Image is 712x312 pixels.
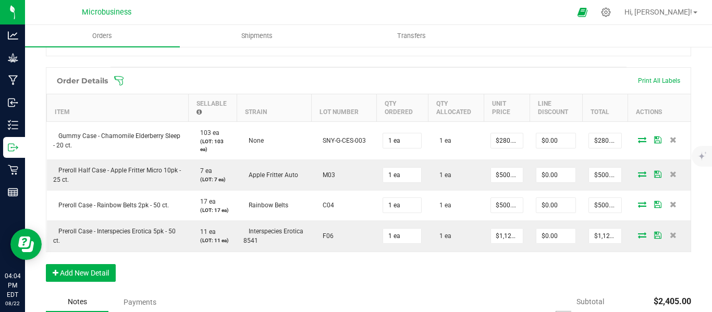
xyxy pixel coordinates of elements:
button: Add New Detail [46,264,116,282]
input: 0 [589,133,621,148]
span: 103 ea [195,129,219,136]
h1: Order Details [57,77,108,85]
th: Strain [237,94,312,121]
p: (LOT: 103 ea) [195,138,231,153]
input: 0 [383,229,421,243]
span: Transfers [383,31,440,41]
input: 0 [491,198,523,213]
span: C04 [317,202,334,209]
inline-svg: Analytics [8,30,18,41]
span: Orders [78,31,126,41]
th: Actions [628,94,691,121]
span: 11 ea [195,228,216,235]
inline-svg: Manufacturing [8,75,18,85]
input: 0 [383,133,421,148]
th: Qty Allocated [428,94,484,121]
span: Preroll Case - Interspecies Erotica 5pk - 50 ct. [53,228,176,244]
input: 0 [589,168,621,182]
span: None [243,137,264,144]
span: Preroll Case - Rainbow Belts 2pk - 50 ct. [53,202,169,209]
div: Manage settings [599,7,612,17]
th: Line Discount [530,94,582,121]
span: Delete Order Detail [666,171,681,177]
span: 17 ea [195,198,216,205]
span: Save Order Detail [650,171,666,177]
inline-svg: Inventory [8,120,18,130]
p: (LOT: 17 ea) [195,206,231,214]
inline-svg: Reports [8,187,18,197]
span: Rainbow Belts [243,202,288,209]
span: 1 ea [434,171,451,179]
input: 0 [383,198,421,213]
span: Preroll Half Case - Apple Fritter Micro 10pk - 25 ct. [53,167,181,183]
span: 1 ea [434,232,451,240]
input: 0 [536,198,575,213]
span: 1 ea [434,202,451,209]
th: Total [582,94,628,121]
th: Sellable [189,94,237,121]
span: Save Order Detail [650,201,666,207]
th: Lot Number [311,94,376,121]
input: 0 [491,168,523,182]
span: Save Order Detail [650,232,666,238]
iframe: Resource center [10,229,42,260]
span: Delete Order Detail [666,136,681,143]
span: Apple Fritter Auto [243,171,298,179]
inline-svg: Retail [8,165,18,175]
input: 0 [589,229,621,243]
a: Transfers [334,25,489,47]
p: 04:04 PM EDT [5,271,20,299]
span: SNY-G-CES-003 [317,137,366,144]
p: (LOT: 7 ea) [195,176,231,183]
p: (LOT: 11 ea) [195,236,231,244]
div: Notes [46,292,108,312]
span: Gummy Case - Chamomile Elderberry Sleep - 20 ct. [53,132,180,149]
span: Delete Order Detail [666,201,681,207]
span: Microbusiness [82,8,131,17]
span: 1 ea [434,137,451,144]
span: Delete Order Detail [666,232,681,238]
span: Open Ecommerce Menu [571,2,594,22]
span: Subtotal [576,297,604,306]
span: Interspecies Erotica 8541 [243,228,303,244]
span: $2,405.00 [654,296,691,306]
span: 7 ea [195,167,212,174]
div: Payments [108,293,171,311]
span: Save Order Detail [650,136,666,143]
inline-svg: Inbound [8,97,18,108]
span: Shipments [227,31,287,41]
input: 0 [536,168,575,182]
span: F06 [317,232,334,240]
th: Unit Price [484,94,530,121]
a: Shipments [180,25,335,47]
input: 0 [536,229,575,243]
p: 08/22 [5,299,20,307]
input: 0 [491,229,523,243]
input: 0 [536,133,575,148]
span: Hi, [PERSON_NAME]! [624,8,692,16]
input: 0 [589,198,621,213]
a: Orders [25,25,180,47]
inline-svg: Grow [8,53,18,63]
input: 0 [383,168,421,182]
inline-svg: Outbound [8,142,18,153]
span: M03 [317,171,335,179]
th: Item [47,94,189,121]
th: Qty Ordered [376,94,428,121]
input: 0 [491,133,523,148]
